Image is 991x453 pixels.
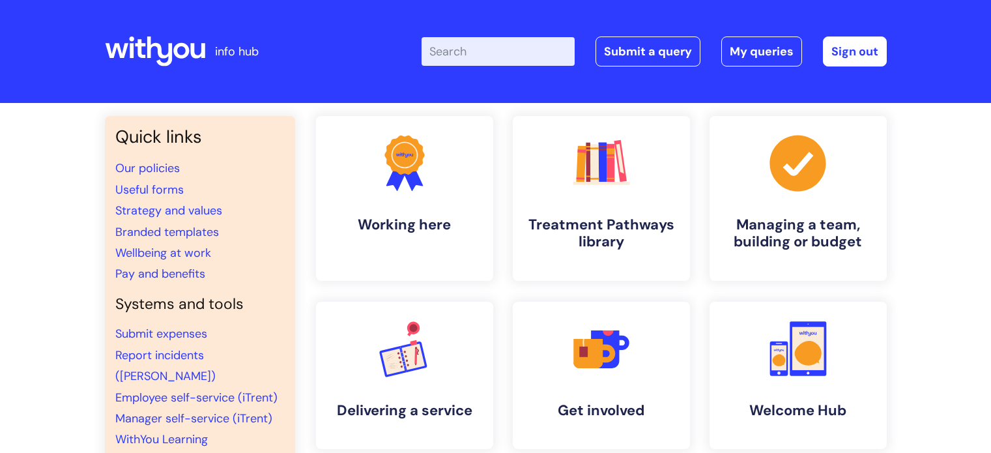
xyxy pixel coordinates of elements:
a: Branded templates [115,224,219,240]
p: info hub [215,41,259,62]
h4: Get involved [523,402,680,419]
a: Treatment Pathways library [513,116,690,281]
div: | - [422,37,887,66]
h4: Managing a team, building or budget [720,216,876,251]
a: My queries [721,37,802,66]
a: Submit a query [596,37,700,66]
a: Welcome Hub [710,302,887,449]
a: Get involved [513,302,690,449]
a: Manager self-service (iTrent) [115,411,272,426]
h4: Delivering a service [326,402,483,419]
a: Strategy and values [115,203,222,218]
a: Sign out [823,37,887,66]
a: Submit expenses [115,326,207,342]
a: Useful forms [115,182,184,197]
a: Our policies [115,160,180,176]
h4: Systems and tools [115,295,285,314]
a: WithYou Learning [115,431,208,447]
a: Pay and benefits [115,266,205,282]
a: Wellbeing at work [115,245,211,261]
a: Report incidents ([PERSON_NAME]) [115,347,216,384]
input: Search [422,37,575,66]
h4: Treatment Pathways library [523,216,680,251]
h3: Quick links [115,126,285,147]
a: Employee self-service (iTrent) [115,390,278,405]
h4: Welcome Hub [720,402,876,419]
a: Delivering a service [316,302,493,449]
a: Managing a team, building or budget [710,116,887,281]
a: Working here [316,116,493,281]
h4: Working here [326,216,483,233]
